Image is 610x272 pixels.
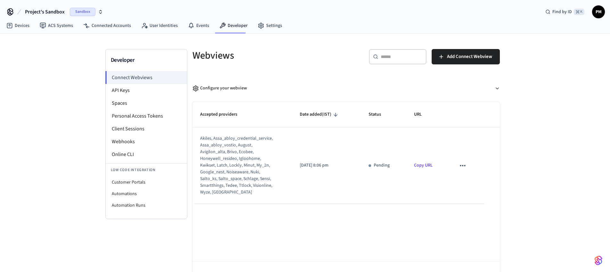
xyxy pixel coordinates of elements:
[106,148,187,161] li: Online CLI
[200,135,276,196] div: akiles, assa_abloy_credential_service, assa_abloy_vostio, august, avigilon_alta, brivo, ecobee, h...
[106,122,187,135] li: Client Sessions
[106,163,187,177] li: Low Code Integration
[574,9,584,15] span: ⌘ K
[200,110,246,120] span: Accepted providers
[414,110,430,120] span: URL
[540,6,590,18] div: Find by ID⌘ K
[25,8,65,16] span: Project's Sandbox
[106,135,187,148] li: Webhooks
[111,56,182,65] h3: Developer
[414,162,433,169] a: Copy URL
[105,71,187,84] li: Connect Webviews
[447,53,492,61] span: Add Connect Webview
[592,5,605,18] button: PM
[78,20,136,31] a: Connected Accounts
[192,49,342,62] h5: Webviews
[593,6,604,18] span: PM
[300,110,340,120] span: Date added(IST)
[374,162,390,169] p: Pending
[192,80,500,97] button: Configure your webview
[106,188,187,200] li: Automations
[369,110,389,120] span: Status
[552,9,572,15] span: Find by ID
[183,20,214,31] a: Events
[214,20,253,31] a: Developer
[106,200,187,211] li: Automation Runs
[192,102,500,204] table: sticky table
[106,110,187,122] li: Personal Access Tokens
[106,84,187,97] li: API Keys
[136,20,183,31] a: User Identities
[35,20,78,31] a: ACS Systems
[106,97,187,110] li: Spaces
[595,255,602,266] img: SeamLogoGradient.69752ec5.svg
[106,177,187,188] li: Customer Portals
[300,162,353,169] p: [DATE] 8:06 pm
[192,85,247,92] div: Configure your webview
[253,20,287,31] a: Settings
[1,20,35,31] a: Devices
[432,49,500,64] button: Add Connect Webview
[70,8,95,16] span: Sandbox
